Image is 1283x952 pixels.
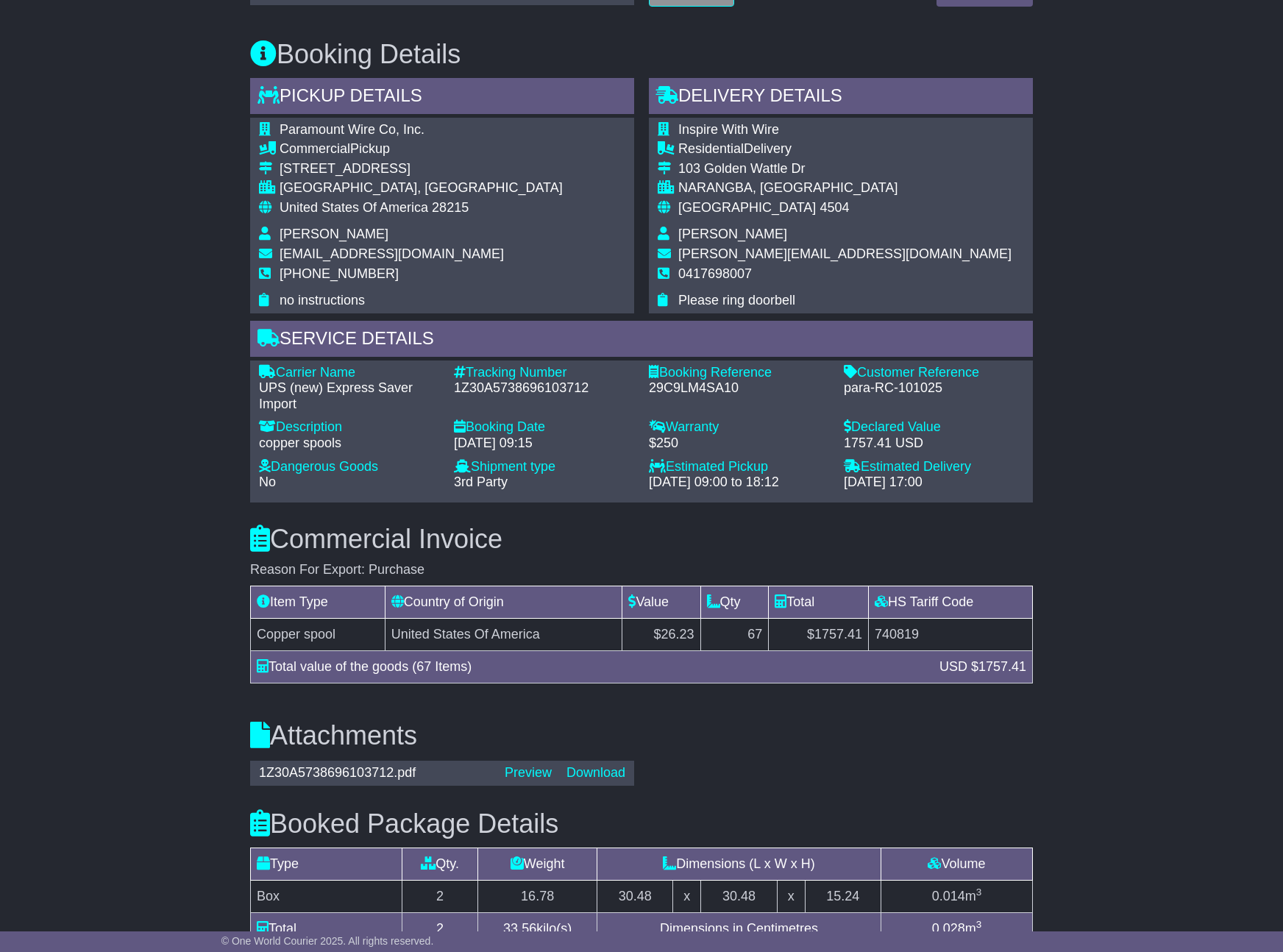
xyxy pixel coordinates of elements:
div: Booking Reference [649,365,829,381]
div: Declared Value [844,419,1024,436]
div: Dangerous Goods [259,459,439,475]
span: No [259,475,276,489]
span: [PERSON_NAME] [678,227,787,241]
td: Dimensions (L x W x H) [597,848,881,880]
td: x [777,880,805,912]
td: Qty. [402,848,478,880]
td: 2 [402,912,478,945]
a: Download [566,765,625,780]
td: Country of Origin [385,586,622,618]
td: Box [251,880,402,912]
td: m [881,912,1032,945]
span: [PERSON_NAME] [280,227,388,241]
span: 28215 [432,200,469,215]
td: Item Type [251,586,385,618]
span: 33.56 [503,921,536,936]
td: Copper spool [251,618,385,650]
div: Carrier Name [259,365,439,381]
span: 0.014 [932,889,965,903]
div: Total value of the goods (67 Items) [249,657,932,677]
span: [PERSON_NAME][EMAIL_ADDRESS][DOMAIN_NAME] [678,246,1012,261]
td: 15.24 [805,880,881,912]
sup: 3 [976,919,982,930]
td: Value [622,586,700,618]
span: [PHONE_NUMBER] [280,266,399,281]
div: 1757.41 USD [844,436,1024,452]
div: Delivery Details [649,78,1033,118]
span: 4504 [820,200,849,215]
td: $1757.41 [769,618,869,650]
td: 740819 [868,618,1032,650]
td: United States Of America [385,618,622,650]
div: 103 Golden Wattle Dr [678,161,1012,177]
td: 16.78 [478,880,597,912]
div: Service Details [250,321,1033,360]
span: United States Of America [280,200,428,215]
div: [STREET_ADDRESS] [280,161,563,177]
div: Estimated Delivery [844,459,1024,475]
div: NARANGBA, [GEOGRAPHIC_DATA] [678,180,1012,196]
div: Reason For Export: Purchase [250,562,1033,578]
td: Total [251,912,402,945]
td: 30.48 [597,880,673,912]
span: Commercial [280,141,350,156]
td: m [881,880,1032,912]
td: Total [769,586,869,618]
div: [DATE] 09:15 [454,436,634,452]
span: [EMAIL_ADDRESS][DOMAIN_NAME] [280,246,504,261]
span: Inspire With Wire [678,122,779,137]
div: para-RC-101025 [844,380,1024,397]
div: [GEOGRAPHIC_DATA], [GEOGRAPHIC_DATA] [280,180,563,196]
td: HS Tariff Code [868,586,1032,618]
span: Residential [678,141,744,156]
div: 29C9LM4SA10 [649,380,829,397]
td: kilo(s) [478,912,597,945]
div: Warranty [649,419,829,436]
span: Paramount Wire Co, Inc. [280,122,424,137]
h3: Commercial Invoice [250,525,1033,554]
div: [DATE] 17:00 [844,475,1024,491]
span: 3rd Party [454,475,508,489]
div: UPS (new) Express Saver Import [259,380,439,412]
div: Pickup Details [250,78,634,118]
td: $26.23 [622,618,700,650]
td: 2 [402,880,478,912]
span: 0417698007 [678,266,752,281]
td: Type [251,848,402,880]
div: Booking Date [454,419,634,436]
div: Customer Reference [844,365,1024,381]
div: 1Z30A5738696103712.pdf [252,765,497,781]
span: Please ring doorbell [678,293,795,308]
td: Dimensions in Centimetres [597,912,881,945]
div: [DATE] 09:00 to 18:12 [649,475,829,491]
td: 67 [700,618,769,650]
td: 30.48 [701,880,777,912]
h3: Booking Details [250,40,1033,69]
div: Estimated Pickup [649,459,829,475]
span: 0.028 [932,921,965,936]
a: Preview [505,765,552,780]
div: Delivery [678,141,1012,157]
div: copper spools [259,436,439,452]
div: Tracking Number [454,365,634,381]
span: no instructions [280,293,365,308]
td: Volume [881,848,1032,880]
td: Qty [700,586,769,618]
div: Pickup [280,141,563,157]
div: $250 [649,436,829,452]
span: © One World Courier 2025. All rights reserved. [221,935,434,947]
td: x [673,880,701,912]
h3: Booked Package Details [250,809,1033,839]
span: [GEOGRAPHIC_DATA] [678,200,816,215]
div: Description [259,419,439,436]
div: 1Z30A5738696103712 [454,380,634,397]
h3: Attachments [250,721,1033,750]
div: Shipment type [454,459,634,475]
div: USD $1757.41 [932,657,1034,677]
td: Weight [478,848,597,880]
sup: 3 [976,887,982,898]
